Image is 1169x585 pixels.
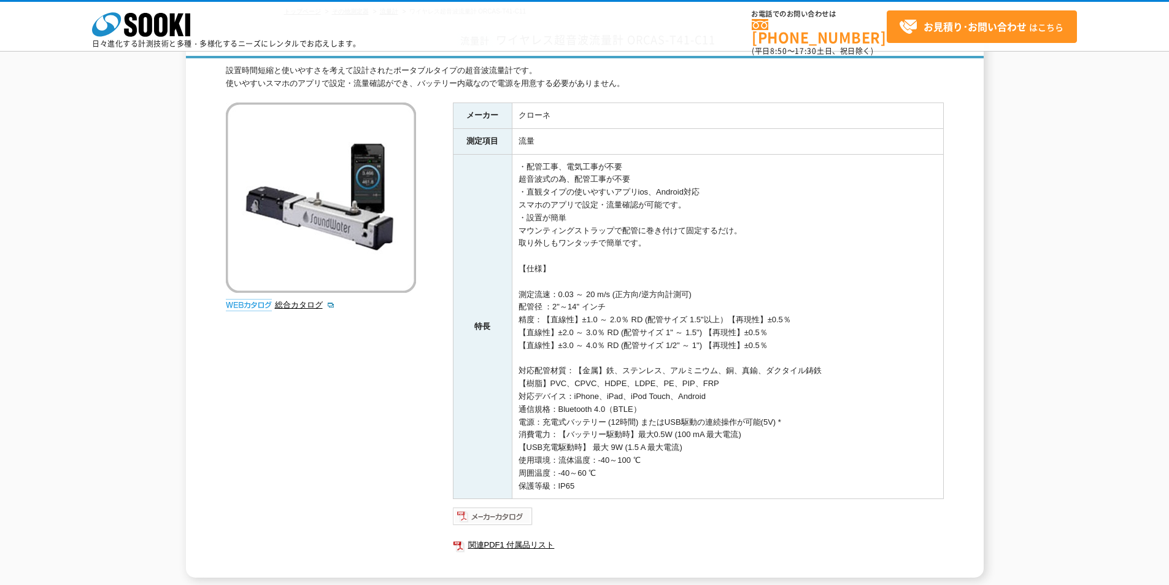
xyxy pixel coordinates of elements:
[752,19,887,44] a: [PHONE_NUMBER]
[512,154,943,499] td: ・配管工事、電気工事が不要 超音波式の為、配管工事が不要 ・直観タイプの使いやすいアプリios、Android対応 スマホのアプリで設定・流量確認が可能です。 ・設置が簡単 マウンティングストラ...
[453,506,533,526] img: メーカーカタログ
[275,300,335,309] a: 総合カタログ
[92,40,361,47] p: 日々進化する計測技術と多種・多様化するニーズにレンタルでお応えします。
[226,64,944,90] div: 設置時間短縮と使いやすさを考えて設計されたポータブルタイプの超音波流量計です。 使いやすいスマホのアプリで設定・流量確認ができ、バッテリー内蔵なので電源を用意する必要がありません。
[226,299,272,311] img: webカタログ
[899,18,1063,36] span: はこちら
[887,10,1077,43] a: お見積り･お問い合わせはこちら
[453,103,512,128] th: メーカー
[512,103,943,128] td: クローネ
[453,128,512,154] th: 測定項目
[453,154,512,499] th: 特長
[226,103,416,293] img: ワイヤレス超音波流量計 ORCAS-T41-C11
[770,45,787,56] span: 8:50
[924,19,1027,34] strong: お見積り･お問い合わせ
[512,128,943,154] td: 流量
[453,537,944,553] a: 関連PDF1 付属品リスト
[453,515,533,524] a: メーカーカタログ
[752,45,873,56] span: (平日 ～ 土日、祝日除く)
[752,10,887,18] span: お電話でのお問い合わせは
[795,45,817,56] span: 17:30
